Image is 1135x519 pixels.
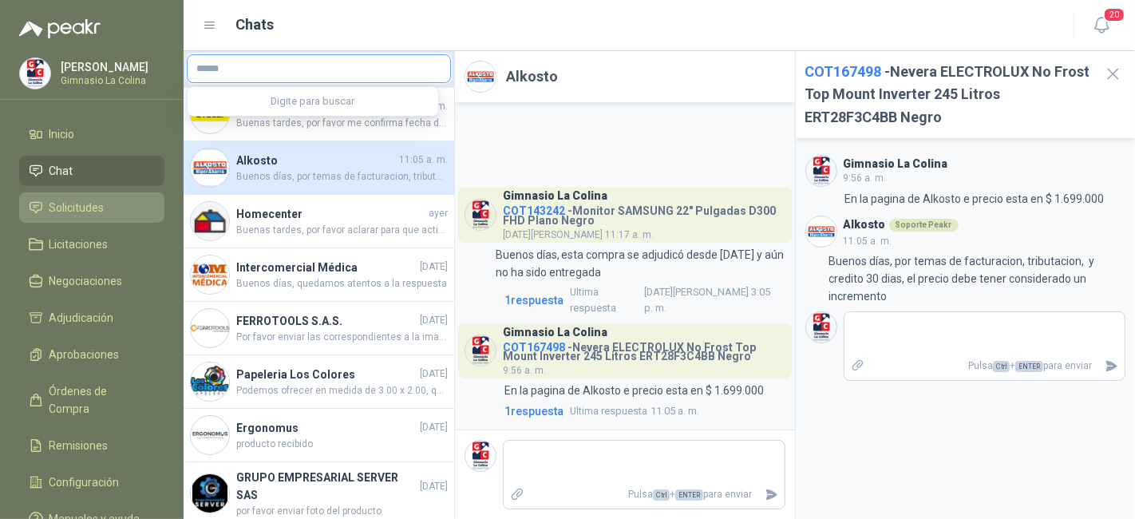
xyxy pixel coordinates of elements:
[61,61,160,73] p: [PERSON_NAME]
[236,419,417,437] h4: Ergonomus
[844,352,872,380] label: Adjuntar archivos
[19,119,164,149] a: Inicio
[806,156,836,186] img: Company Logo
[19,430,164,461] a: Remisiones
[570,284,641,317] span: Ultima respuesta
[1087,11,1116,40] button: 20
[420,259,448,275] span: [DATE]
[236,504,448,519] span: por favor enviar foto del producto
[570,403,647,419] span: Ultima respuesta
[806,216,836,247] img: Company Logo
[49,199,105,216] span: Solicitudes
[420,313,448,328] span: [DATE]
[49,346,120,363] span: Aprobaciones
[503,328,607,337] h3: Gimnasio La Colina
[19,339,164,370] a: Aprobaciones
[503,200,785,224] h4: - Monitor SAMSUNG 22" Pulgadas D300 FHD Plano Negro
[191,202,229,240] img: Company Logo
[845,190,1105,208] p: En la pagina de Alkosto e precio esta en $ 1.699.000
[49,272,123,290] span: Negociaciones
[236,469,417,504] h4: GRUPO EMPRESARIAL SERVER SAS
[503,192,607,200] h3: Gimnasio La Colina
[504,291,564,309] span: 1 respuesta
[420,366,448,382] span: [DATE]
[49,473,120,491] span: Configuración
[191,474,229,513] img: Company Logo
[49,236,109,253] span: Licitaciones
[805,63,882,80] span: COT167498
[191,256,229,294] img: Company Logo
[871,352,1098,380] p: Pulsa + para enviar
[1103,7,1125,22] span: 20
[19,156,164,186] a: Chat
[19,229,164,259] a: Licitaciones
[570,284,782,317] span: [DATE][PERSON_NAME] 3:05 p. m.
[61,76,160,85] p: Gimnasio La Colina
[236,14,275,36] h1: Chats
[236,169,448,184] span: Buenos días, por temas de facturacion, tributacion, y credito 30 dias, el precio debe tener consi...
[184,302,454,355] a: Company LogoFERROTOOLS S.A.S.[DATE]Por favor enviar las correspondientes a la imagen WhatsApp Ima...
[188,87,438,116] div: Digite para buscar
[236,276,448,291] span: Buenos días, quedamos atentos a la respuesta
[844,172,887,184] span: 9:56 a. m.
[236,330,448,345] span: Por favor enviar las correspondientes a la imagen WhatsApp Image [DATE] 1.03.20 PM.jpeg
[496,246,785,281] p: Buenos días, esta compra se adjudicó desde [DATE] y aún no ha sido entregada
[191,416,229,454] img: Company Logo
[236,223,448,238] span: Buenas tardes, por favor aclarar para que actividad necesitan este carro
[184,195,454,248] a: Company LogoHomecenterayerBuenas tardes, por favor aclarar para que actividad necesitan este carro
[465,61,496,92] img: Company Logo
[420,420,448,435] span: [DATE]
[503,229,654,240] span: [DATE][PERSON_NAME] 11:17 a. m.
[184,248,454,302] a: Company LogoIntercomercial Médica[DATE]Buenos días, quedamos atentos a la respuesta
[184,141,454,195] a: Company LogoAlkosto11:05 a. m.Buenos días, por temas de facturacion, tributacion, y credito 30 di...
[503,204,565,217] span: COT143242
[504,402,564,420] span: 1 respuesta
[236,437,448,452] span: producto recibido
[503,341,565,354] span: COT167498
[1015,361,1043,372] span: ENTER
[19,19,101,38] img: Logo peakr
[399,153,448,168] span: 11:05 a. m.
[19,192,164,223] a: Solicitudes
[465,441,496,471] img: Company Logo
[420,479,448,494] span: [DATE]
[49,437,109,454] span: Remisiones
[503,365,546,376] span: 9:56 a. m.
[675,489,703,501] span: ENTER
[829,252,1125,305] p: Buenos días, por temas de facturacion, tributacion, y credito 30 dias, el precio debe tener consi...
[49,125,75,143] span: Inicio
[844,236,892,247] span: 11:05 a. m.
[531,481,758,509] p: Pulsa + para enviar
[184,355,454,409] a: Company LogoPapeleria Los Colores[DATE]Podemos ofrecer en medida de 3.00 x 2.00, quedamos atentos...
[236,383,448,398] span: Podemos ofrecer en medida de 3.00 x 2.00, quedamos atentos para cargar precio
[844,160,948,168] h3: Gimnasio La Colina
[503,337,785,361] h4: - Nevera ELECTROLUX No Frost Top Mount Inverter 245 Litros ERT28F3C4BB Negro
[465,200,496,230] img: Company Logo
[191,309,229,347] img: Company Logo
[20,58,50,89] img: Company Logo
[19,303,164,333] a: Adjudicación
[236,366,417,383] h4: Papeleria Los Colores
[653,489,670,501] span: Ctrl
[49,162,73,180] span: Chat
[806,312,836,343] img: Company Logo
[49,309,114,327] span: Adjudicación
[236,312,417,330] h4: FERROTOOLS S.A.S.
[184,88,454,141] a: Company LogoEVACOL1:17 p. m.Buenas tardes, por favor me confirma fecha de despacho
[49,382,149,418] span: Órdenes de Compra
[236,152,396,169] h4: Alkosto
[184,409,454,462] a: Company LogoErgonomus[DATE]producto recibido
[236,116,448,131] span: Buenas tardes, por favor me confirma fecha de despacho
[504,382,764,399] p: En la pagina de Alkosto e precio esta en $ 1.699.000
[191,363,229,401] img: Company Logo
[236,259,417,276] h4: Intercomercial Médica
[758,481,785,509] button: Enviar
[465,335,496,366] img: Company Logo
[504,481,531,509] label: Adjuntar archivos
[805,61,1091,129] h2: - Nevera ELECTROLUX No Frost Top Mount Inverter 245 Litros ERT28F3C4BB Negro
[889,219,959,232] div: Soporte Peakr
[501,402,785,420] a: 1respuestaUltima respuesta11:05 a. m.
[844,220,886,229] h3: Alkosto
[501,284,785,317] a: 1respuestaUltima respuesta[DATE][PERSON_NAME] 3:05 p. m.
[429,206,448,221] span: ayer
